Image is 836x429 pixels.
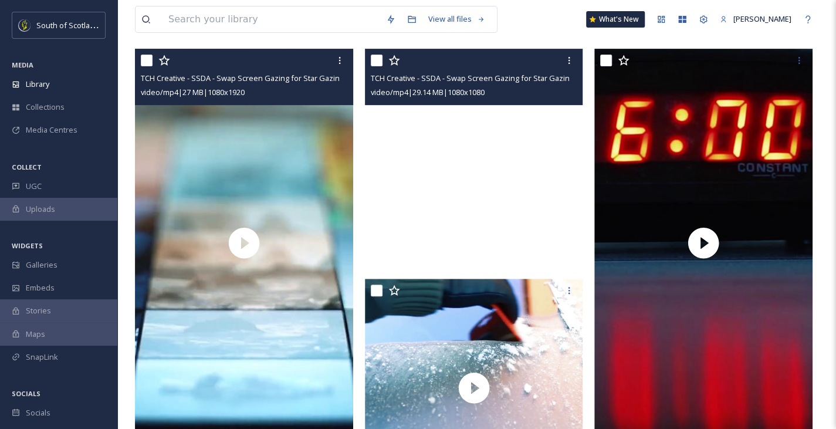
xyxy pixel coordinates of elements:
[36,19,170,31] span: South of Scotland Destination Alliance
[26,79,49,90] span: Library
[26,352,58,363] span: SnapLink
[26,329,45,340] span: Maps
[141,72,392,83] span: TCH Creative - SSDA - Swap Screen Gazing for Star Gazing - Vertical.mp4
[26,282,55,293] span: Embeds
[26,259,57,271] span: Galleries
[141,87,245,97] span: video/mp4 | 27 MB | 1080 x 1920
[26,305,51,316] span: Stories
[19,19,31,31] img: images.jpeg
[26,407,50,418] span: Socials
[26,124,77,136] span: Media Centres
[422,8,491,31] a: View all files
[371,87,485,97] span: video/mp4 | 29.14 MB | 1080 x 1080
[365,49,583,267] video: TCH Creative - SSDA - Swap Screen Gazing for Star Gazing - V2.mp4
[12,60,33,69] span: MEDIA
[26,102,65,113] span: Collections
[26,204,55,215] span: Uploads
[371,72,605,83] span: TCH Creative - SSDA - Swap Screen Gazing for Star Gazing - V2.mp4
[163,6,380,32] input: Search your library
[12,241,43,250] span: WIDGETS
[12,163,42,171] span: COLLECT
[586,11,645,28] a: What's New
[26,181,42,192] span: UGC
[733,13,791,24] span: [PERSON_NAME]
[12,389,40,398] span: SOCIALS
[714,8,797,31] a: [PERSON_NAME]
